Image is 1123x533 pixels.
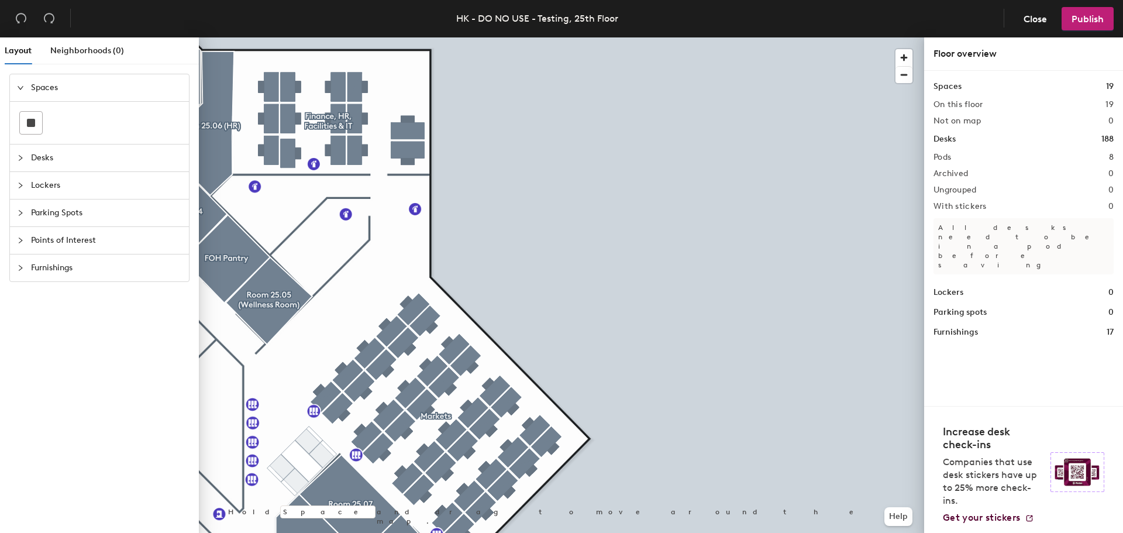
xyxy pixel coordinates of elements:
span: Spaces [31,74,182,101]
h2: 0 [1108,185,1114,195]
h1: Parking spots [933,306,987,319]
h1: 0 [1108,306,1114,319]
h1: 0 [1108,286,1114,299]
h2: 0 [1108,202,1114,211]
p: All desks need to be in a pod before saving [933,218,1114,274]
h2: Archived [933,169,968,178]
h2: Not on map [933,116,981,126]
span: Close [1024,13,1047,25]
img: Sticker logo [1050,452,1104,492]
h2: 8 [1109,153,1114,162]
h2: Pods [933,153,951,162]
h4: Increase desk check-ins [943,425,1043,451]
span: collapsed [17,237,24,244]
span: Parking Spots [31,200,182,226]
span: Neighborhoods (0) [50,46,124,56]
span: Get your stickers [943,512,1020,523]
span: Points of Interest [31,227,182,254]
h1: 188 [1101,133,1114,146]
h1: 17 [1107,326,1114,339]
div: Floor overview [933,47,1114,61]
h2: 0 [1108,169,1114,178]
button: Help [884,507,912,526]
h2: 0 [1108,116,1114,126]
h2: Ungrouped [933,185,977,195]
h1: Furnishings [933,326,978,339]
span: Layout [5,46,32,56]
h1: Desks [933,133,956,146]
span: Lockers [31,172,182,199]
span: Desks [31,145,182,171]
h2: 19 [1105,100,1114,109]
button: Undo (⌘ + Z) [9,7,33,30]
span: collapsed [17,209,24,216]
h1: 19 [1106,80,1114,93]
button: Publish [1062,7,1114,30]
a: Get your stickers [943,512,1034,524]
div: HK - DO NO USE - Testing, 25th Floor [456,11,618,26]
button: Redo (⌘ + ⇧ + Z) [37,7,61,30]
p: Companies that use desk stickers have up to 25% more check-ins. [943,456,1043,507]
span: collapsed [17,264,24,271]
h2: On this floor [933,100,983,109]
button: Close [1014,7,1057,30]
h1: Spaces [933,80,962,93]
h2: With stickers [933,202,987,211]
span: Furnishings [31,255,182,281]
span: collapsed [17,182,24,189]
span: collapsed [17,154,24,161]
span: expanded [17,84,24,91]
h1: Lockers [933,286,963,299]
span: Publish [1072,13,1104,25]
